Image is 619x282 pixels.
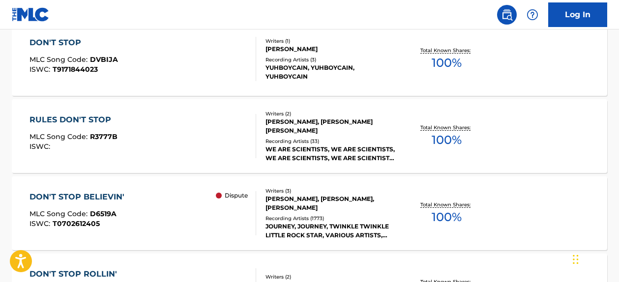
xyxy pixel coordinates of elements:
[523,5,542,25] div: Help
[265,56,398,63] div: Recording Artists ( 3 )
[265,273,398,281] div: Writers ( 2 )
[53,219,100,228] span: T0702612405
[570,235,619,282] iframe: Chat Widget
[90,209,117,218] span: D6519A
[90,132,118,141] span: R3777B
[501,9,513,21] img: search
[12,176,607,250] a: DON'T STOP BELIEVIN'MLC Song Code:D6519AISWC:T0702612405 DisputeWriters (3)[PERSON_NAME], [PERSON...
[265,138,398,145] div: Recording Artists ( 33 )
[265,215,398,222] div: Recording Artists ( 1773 )
[53,65,98,74] span: T9171844023
[265,187,398,195] div: Writers ( 3 )
[29,37,118,49] div: DON'T STOP
[265,117,398,135] div: [PERSON_NAME], [PERSON_NAME] [PERSON_NAME]
[527,9,538,21] img: help
[432,131,462,149] span: 100 %
[420,47,473,54] p: Total Known Shares:
[265,222,398,240] div: JOURNEY, JOURNEY, TWINKLE TWINKLE LITTLE ROCK STAR, VARIOUS ARTISTS, JOURNEY
[497,5,517,25] a: Public Search
[12,99,607,173] a: RULES DON'T STOPMLC Song Code:R3777BISWC:Writers (2)[PERSON_NAME], [PERSON_NAME] [PERSON_NAME]Rec...
[265,195,398,212] div: [PERSON_NAME], [PERSON_NAME], [PERSON_NAME]
[29,65,53,74] span: ISWC :
[265,110,398,117] div: Writers ( 2 )
[265,145,398,163] div: WE ARE SCIENTISTS, WE ARE SCIENTISTS, WE ARE SCIENTISTS, WE ARE SCIENTISTS, WE ARE SCIENTISTS
[548,2,607,27] a: Log In
[265,63,398,81] div: YUHBOYCAIN, YUHBOYCAIN, YUHBOYCAIN
[29,114,118,126] div: RULES DON'T STOP
[420,201,473,208] p: Total Known Shares:
[225,191,248,200] p: Dispute
[265,45,398,54] div: [PERSON_NAME]
[29,191,129,203] div: DON'T STOP BELIEVIN'
[573,245,579,274] div: Drag
[265,37,398,45] div: Writers ( 1 )
[12,22,607,96] a: DON'T STOPMLC Song Code:DVBIJAISWC:T9171844023Writers (1)[PERSON_NAME]Recording Artists (3)YUHBOY...
[29,219,53,228] span: ISWC :
[432,208,462,226] span: 100 %
[29,55,90,64] span: MLC Song Code :
[29,209,90,218] span: MLC Song Code :
[420,124,473,131] p: Total Known Shares:
[29,142,53,151] span: ISWC :
[12,7,50,22] img: MLC Logo
[29,132,90,141] span: MLC Song Code :
[90,55,118,64] span: DVBIJA
[432,54,462,72] span: 100 %
[29,268,122,280] div: DON'T STOP ROLLIN'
